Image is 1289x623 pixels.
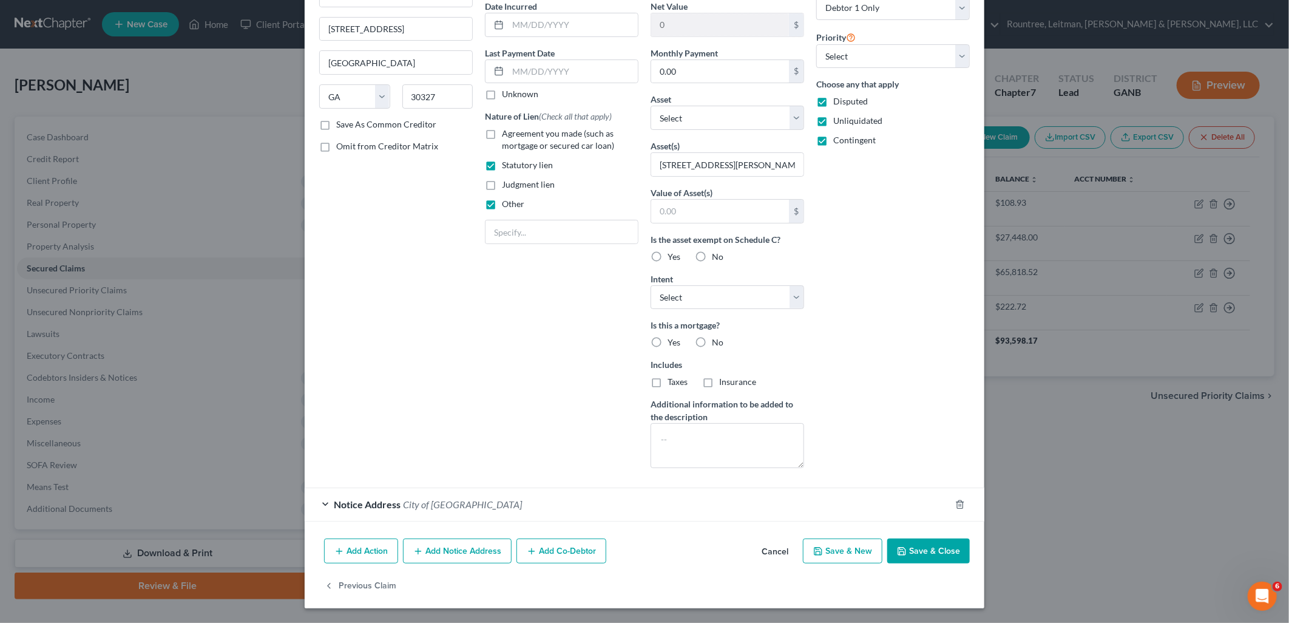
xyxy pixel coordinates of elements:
span: Yes [668,251,680,262]
label: Additional information to be added to the description [651,398,804,423]
button: Cancel [752,540,798,564]
span: City of [GEOGRAPHIC_DATA] [403,499,522,510]
input: 0.00 [651,200,789,223]
span: Notice Address [334,499,401,510]
input: Specify... [651,153,804,176]
span: Contingent [833,135,876,145]
label: Save As Common Creditor [336,118,436,131]
div: $ [789,60,804,83]
input: Enter city... [320,51,472,74]
span: Statutory lien [502,160,553,170]
button: Previous Claim [324,573,396,599]
button: Save & New [803,539,882,564]
label: Is the asset exempt on Schedule C? [651,233,804,246]
div: $ [789,200,804,223]
input: MM/DD/YYYY [508,13,638,36]
input: Enter zip... [402,84,473,109]
iframe: Intercom live chat [1248,582,1277,611]
input: 0.00 [651,60,789,83]
button: Add Notice Address [403,539,512,564]
span: No [712,337,723,347]
span: Other [502,199,524,209]
span: Unliquidated [833,115,882,126]
label: Asset(s) [651,140,680,152]
button: Save & Close [887,539,970,564]
span: Agreement you made (such as mortgage or secured car loan) [502,128,614,151]
label: Monthly Payment [651,47,718,60]
span: Taxes [668,376,688,387]
label: Value of Asset(s) [651,186,712,199]
label: Intent [651,273,673,285]
label: Is this a mortgage? [651,319,804,332]
label: Nature of Lien [485,110,612,123]
input: 0.00 [651,13,789,36]
span: 6 [1273,582,1282,591]
span: (Check all that apply) [539,111,612,121]
span: Disputed [833,96,868,106]
span: Asset [651,94,671,104]
label: Priority [816,30,856,44]
label: Includes [651,358,804,371]
button: Add Action [324,539,398,564]
div: $ [789,13,804,36]
input: Apt, Suite, etc... [320,18,472,41]
label: Unknown [502,88,538,100]
span: Insurance [719,376,756,387]
label: Choose any that apply [816,78,970,90]
span: Yes [668,337,680,347]
span: No [712,251,723,262]
input: MM/DD/YYYY [508,60,638,83]
button: Add Co-Debtor [516,539,606,564]
span: Judgment lien [502,179,555,189]
span: Omit from Creditor Matrix [336,141,438,151]
input: Specify... [485,220,638,243]
label: Last Payment Date [485,47,555,60]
